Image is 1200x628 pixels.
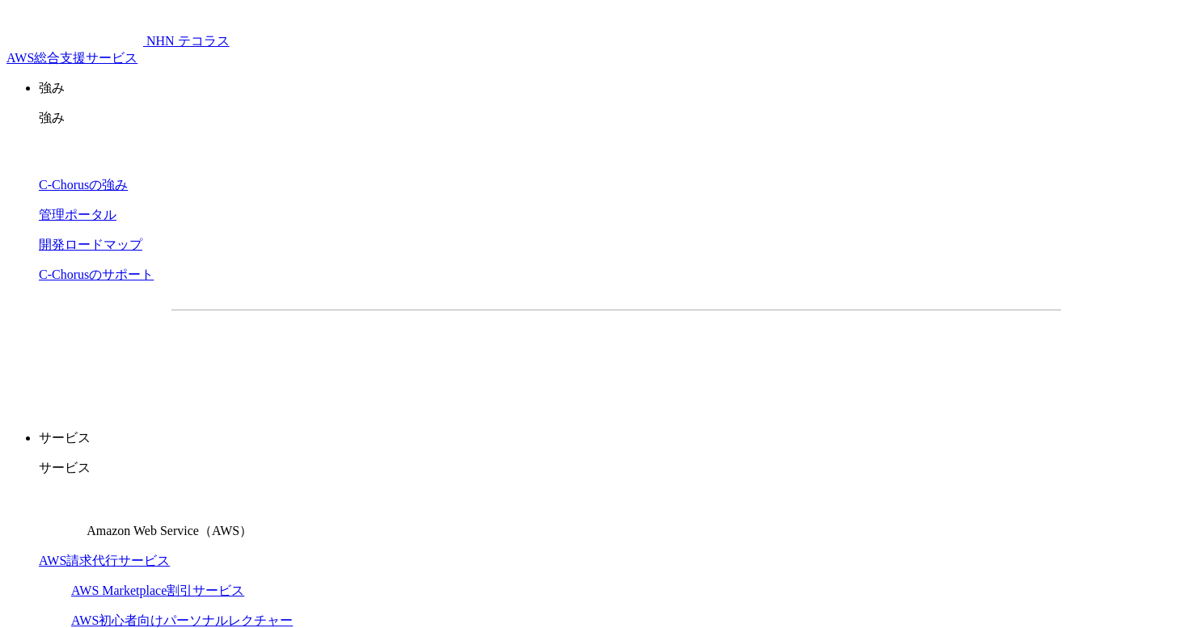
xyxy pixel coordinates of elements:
[39,238,142,251] a: 開発ロードマップ
[39,268,154,281] a: C-Chorusのサポート
[39,460,1194,477] p: サービス
[858,353,871,360] img: 矢印
[39,80,1194,97] p: 強み
[39,110,1194,127] p: 強み
[581,353,594,360] img: 矢印
[39,430,1194,447] p: サービス
[6,6,143,45] img: AWS総合支援サービス C-Chorus
[6,34,230,65] a: AWS総合支援サービス C-Chorus NHN テコラスAWS総合支援サービス
[71,584,244,597] a: AWS Marketplace割引サービス
[71,613,293,627] a: AWS初心者向けパーソナルレクチャー
[87,524,252,537] span: Amazon Web Service（AWS）
[39,554,170,567] a: AWS請求代行サービス
[39,178,128,192] a: C-Chorusの強み
[624,336,885,377] a: まずは相談する
[39,490,84,535] img: Amazon Web Service（AWS）
[39,208,116,221] a: 管理ポータル
[348,336,608,377] a: 資料を請求する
